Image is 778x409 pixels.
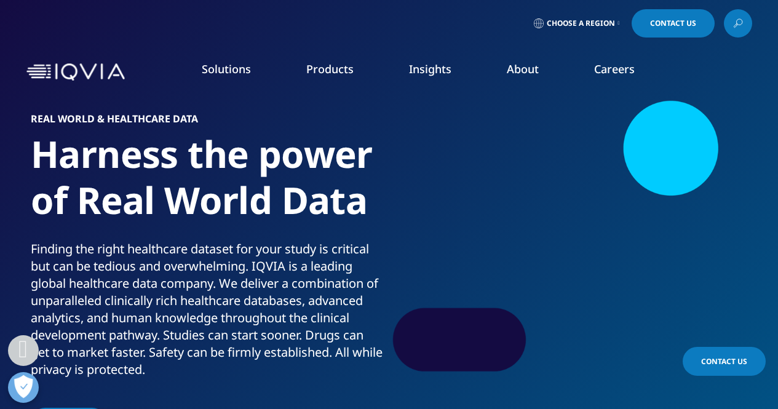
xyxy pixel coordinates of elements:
a: Products [306,62,354,76]
img: IQVIA Healthcare Information Technology and Pharma Clinical Research Company [26,63,125,81]
a: Insights [409,62,451,76]
button: Open Preferences [8,372,39,403]
h1: Harness the power of Real World Data [31,131,384,240]
h6: Real World & Healthcare Data [31,114,384,131]
span: Contact Us [701,356,747,367]
span: Choose a Region [547,18,615,28]
nav: Primary [130,43,752,101]
a: Contact Us [632,9,715,38]
a: Solutions [202,62,251,76]
img: 2054_young-woman-touching-big-digital-monitor.jpg [418,114,747,360]
a: About [507,62,539,76]
a: Careers [594,62,635,76]
a: Contact Us [683,347,766,376]
span: Contact Us [650,20,696,27]
p: Finding the right healthcare dataset for your study is critical but can be tedious and overwhelmi... [31,240,384,386]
